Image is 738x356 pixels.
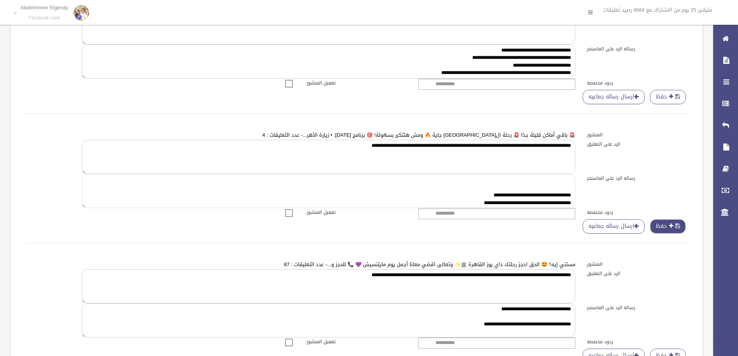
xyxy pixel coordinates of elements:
[650,219,686,234] button: حفظ
[583,90,645,104] a: ارسال رساله جماعيه
[21,15,68,21] small: Facebook User
[581,303,693,312] label: رساله الرد على الماسنجر
[581,260,693,268] label: المنشور
[581,269,693,278] label: الرد على التعليق
[301,337,413,346] label: تفعيل المنشور
[581,174,693,182] label: رساله الرد على الماسنجر
[301,208,413,217] label: تفعيل المنشور
[581,140,693,148] label: الرد على التعليق
[301,79,413,87] label: تفعيل المنشور
[284,260,575,269] a: مستني إيه؟ 🤩 الحق احجز رحلتك داي يوز القاهرة 🏛️✨ وتعالى اقضي معانا أجمل يوم مايتنسيش 💜 📞 للحجز و....
[581,337,693,346] label: ردود مخصصه
[21,5,68,10] p: Abdelrhmen Elgendy
[583,219,645,234] a: ارسال رساله جماعيه
[581,45,693,53] label: رساله الرد على الماسنجر
[581,79,693,87] label: ردود مخصصه
[581,131,693,139] label: المنشور
[262,130,575,140] a: 🚨 باقي أماكن قليلة جدًا 🚨 رحلة ال[GEOGRAPHIC_DATA] جاية 🔥 ومش هتتكرر بسهولة! 🎯 برنامج [DATE]: • ز...
[650,90,686,104] button: حفظ
[581,208,693,217] label: ردود مخصصه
